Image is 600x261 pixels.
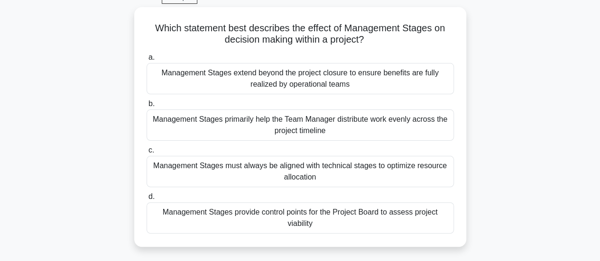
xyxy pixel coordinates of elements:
[148,192,155,200] span: d.
[146,22,455,46] h5: Which statement best describes the effect of Management Stages on decision making within a project?
[147,202,454,234] div: Management Stages provide control points for the Project Board to assess project viability
[147,156,454,187] div: Management Stages must always be aligned with technical stages to optimize resource allocation
[147,109,454,141] div: Management Stages primarily help the Team Manager distribute work evenly across the project timeline
[148,53,155,61] span: a.
[148,99,155,108] span: b.
[148,146,154,154] span: c.
[147,63,454,94] div: Management Stages extend beyond the project closure to ensure benefits are fully realized by oper...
